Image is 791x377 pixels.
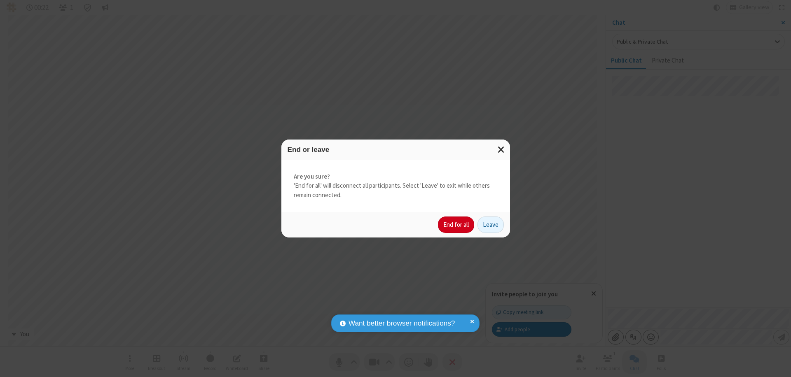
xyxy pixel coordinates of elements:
[281,160,510,212] div: 'End for all' will disconnect all participants. Select 'Leave' to exit while others remain connec...
[438,216,474,233] button: End for all
[294,172,498,182] strong: Are you sure?
[288,146,504,154] h3: End or leave
[493,140,510,160] button: Close modal
[477,216,504,233] button: Leave
[349,318,455,329] span: Want better browser notifications?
